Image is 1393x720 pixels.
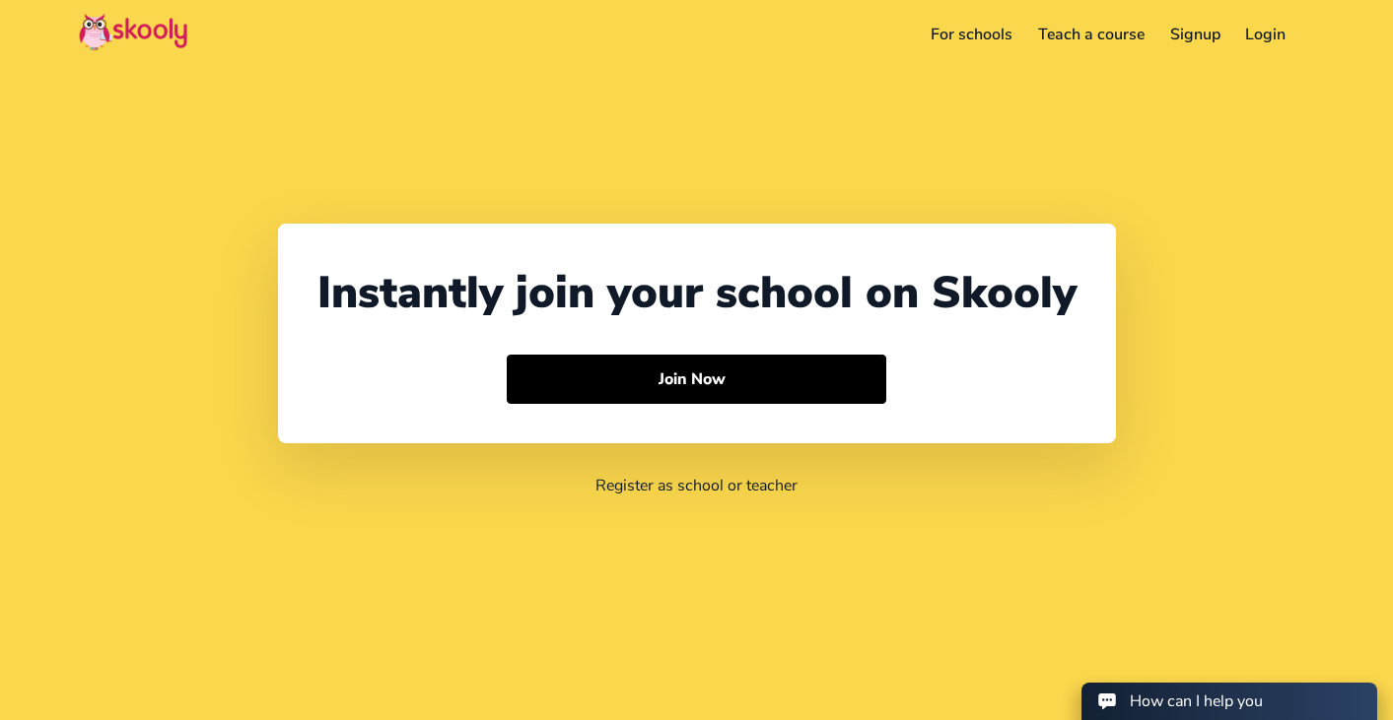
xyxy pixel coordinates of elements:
img: Skooly [79,13,187,51]
div: Instantly join your school on Skooly [317,263,1077,323]
a: Register as school or teacher [595,475,798,496]
a: Teach a course [1025,19,1157,50]
a: For schools [919,19,1026,50]
button: Join Now [507,355,886,404]
a: Login [1232,19,1298,50]
a: Signup [1157,19,1233,50]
